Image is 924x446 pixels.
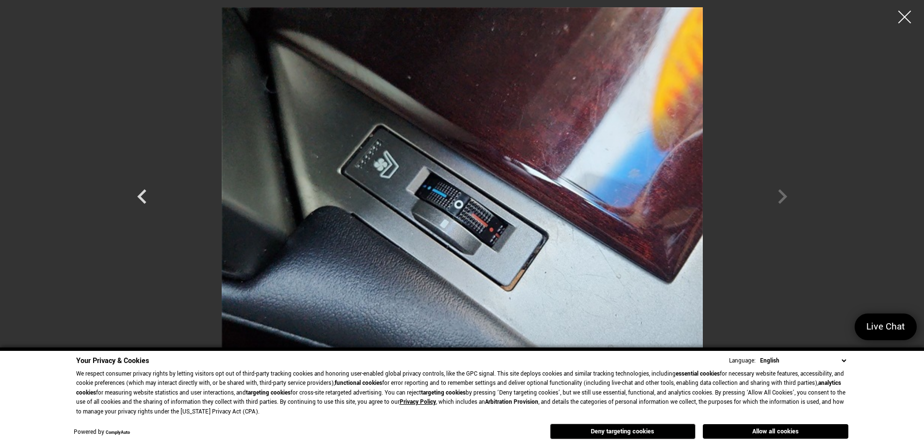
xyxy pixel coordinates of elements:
a: ComplyAuto [106,429,130,436]
a: Live Chat [855,314,917,340]
strong: functional cookies [335,379,382,387]
span: Your Privacy & Cookies [76,356,149,366]
div: Language: [729,358,756,364]
div: Previous [128,177,157,221]
strong: targeting cookies [421,389,466,397]
button: Allow all cookies [703,424,848,439]
strong: Arbitration Provision [485,398,538,406]
button: Deny targeting cookies [550,424,696,439]
select: Language Select [758,356,848,366]
strong: essential cookies [676,370,720,378]
strong: targeting cookies [246,389,291,397]
p: We respect consumer privacy rights by letting visitors opt out of third-party tracking cookies an... [76,369,848,417]
strong: analytics cookies [76,379,841,397]
img: Used 2016 Lexus 460 image 28 [171,7,753,368]
a: Privacy Policy [400,398,436,406]
div: Powered by [74,429,130,436]
span: Live Chat [861,320,910,333]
